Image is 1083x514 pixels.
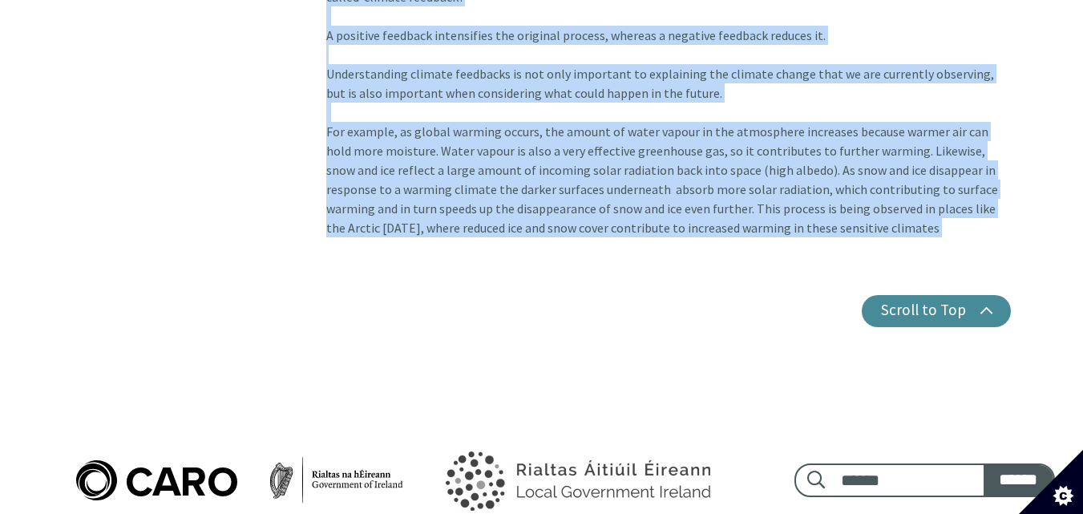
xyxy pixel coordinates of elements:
[326,26,1011,122] div: A positive feedback intensifies the original process, whereas a negative feedback reduces it. Und...
[326,122,1011,237] div: For example, as global warming occurs, the amount of water vapour in the atmosphere increases bec...
[1019,450,1083,514] button: Set cookie preferences
[862,295,1011,327] button: Scroll to Top
[73,457,406,504] img: Caro logo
